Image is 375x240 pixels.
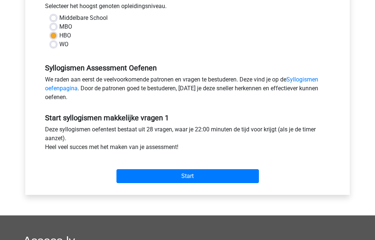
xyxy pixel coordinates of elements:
input: Start [116,169,259,183]
label: MBO [59,22,72,31]
div: Deze syllogismen oefentest bestaat uit 28 vragen, waar je 22:00 minuten de tijd voor krijgt (als ... [40,125,335,154]
label: Middelbare School [59,14,108,22]
label: WO [59,40,68,49]
label: HBO [59,31,71,40]
h5: Syllogismen Assessment Oefenen [45,63,330,72]
h5: Start syllogismen makkelijke vragen 1 [45,113,330,122]
div: We raden aan eerst de veelvoorkomende patronen en vragen te bestuderen. Deze vind je op de . Door... [40,75,335,105]
div: Selecteer het hoogst genoten opleidingsniveau. [40,2,335,14]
